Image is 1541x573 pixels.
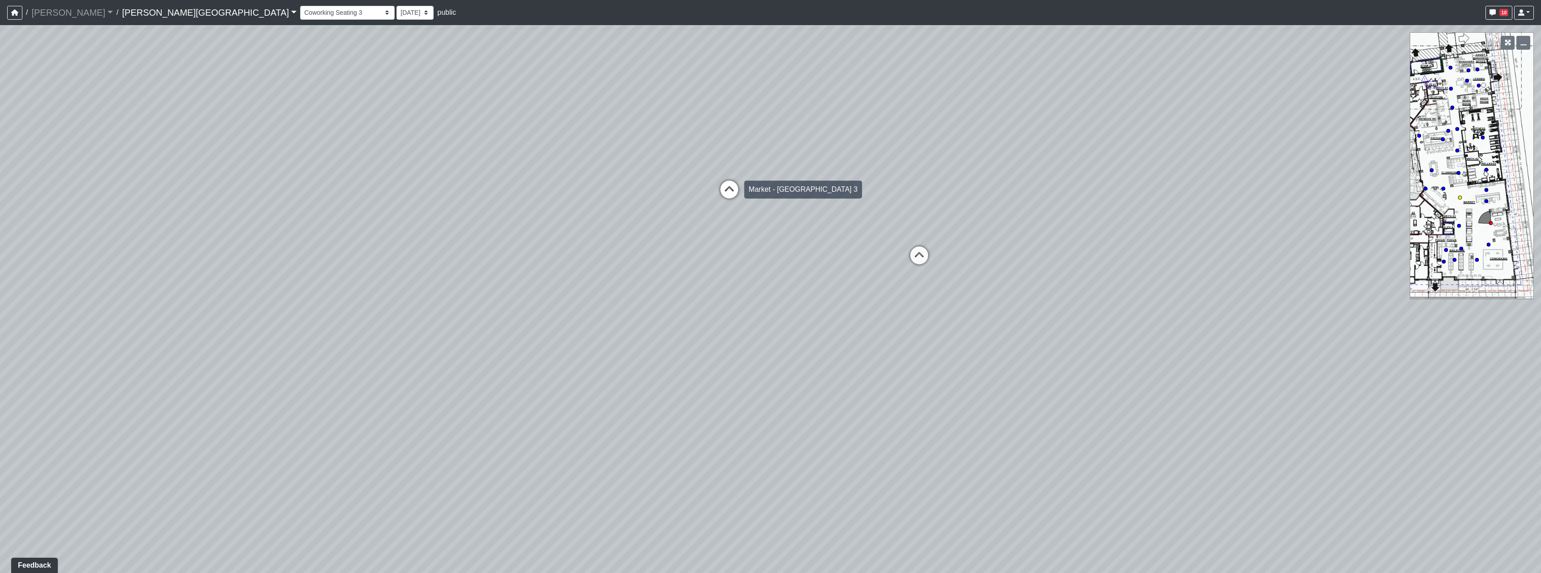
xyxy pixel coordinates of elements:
span: 10 [1499,9,1508,16]
a: [PERSON_NAME][GEOGRAPHIC_DATA] [122,4,297,22]
span: / [22,4,31,22]
div: Market - [GEOGRAPHIC_DATA] 3 [744,181,862,198]
a: [PERSON_NAME] [31,4,113,22]
span: public [437,9,456,16]
iframe: Ybug feedback widget [7,555,60,573]
button: 10 [1485,6,1512,20]
span: / [113,4,122,22]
